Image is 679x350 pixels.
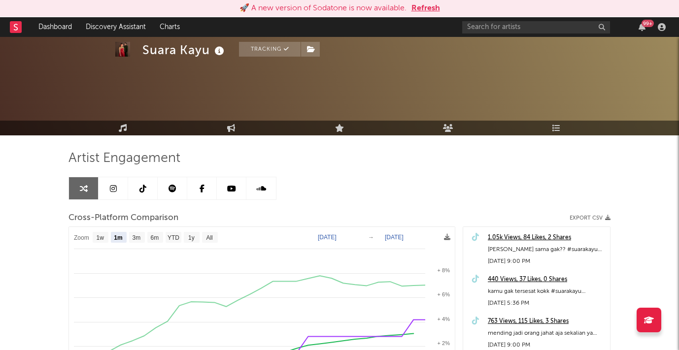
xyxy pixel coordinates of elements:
div: mending jadi orang jahat aja sekalian ya #suarakayu #dewasaituberat [488,327,605,339]
a: 1.05k Views, 84 Likes, 2 Shares [488,232,605,244]
text: [DATE] [385,234,404,241]
div: 🚀 A new version of Sodatone is now available. [239,2,407,14]
a: 763 Views, 115 Likes, 3 Shares [488,316,605,327]
text: Zoom [74,234,89,241]
a: 440 Views, 37 Likes, 0 Shares [488,274,605,286]
button: Export CSV [570,215,611,221]
text: All [206,234,212,241]
text: 1m [114,234,122,241]
text: 1y [188,234,195,241]
text: + 8% [438,267,450,273]
div: [DATE] 9:00 PM [488,255,605,267]
div: [PERSON_NAME] sama gak?? #suarakayu #miniatur [488,244,605,255]
text: + 2% [438,340,450,346]
a: Dashboard [32,17,79,37]
button: 99+ [639,23,645,31]
text: 6m [151,234,159,241]
button: Refresh [411,2,440,14]
a: Charts [153,17,187,37]
div: [DATE] 5:36 PM [488,297,605,309]
div: 99 + [642,20,654,27]
text: [DATE] [318,234,337,241]
text: + 6% [438,291,450,297]
span: Artist Engagement [68,153,180,164]
div: kamu gak tersesat kokk #suarakayu #kembalipulang [488,286,605,297]
span: Cross-Platform Comparison [68,212,178,224]
button: Tracking [239,42,301,57]
text: 3m [133,234,141,241]
text: + 4% [438,316,450,322]
input: Search for artists [462,21,610,33]
text: → [368,234,374,241]
text: 1w [97,234,104,241]
a: Discovery Assistant [79,17,153,37]
text: YTD [168,234,179,241]
div: Suara Kayu [142,42,227,58]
